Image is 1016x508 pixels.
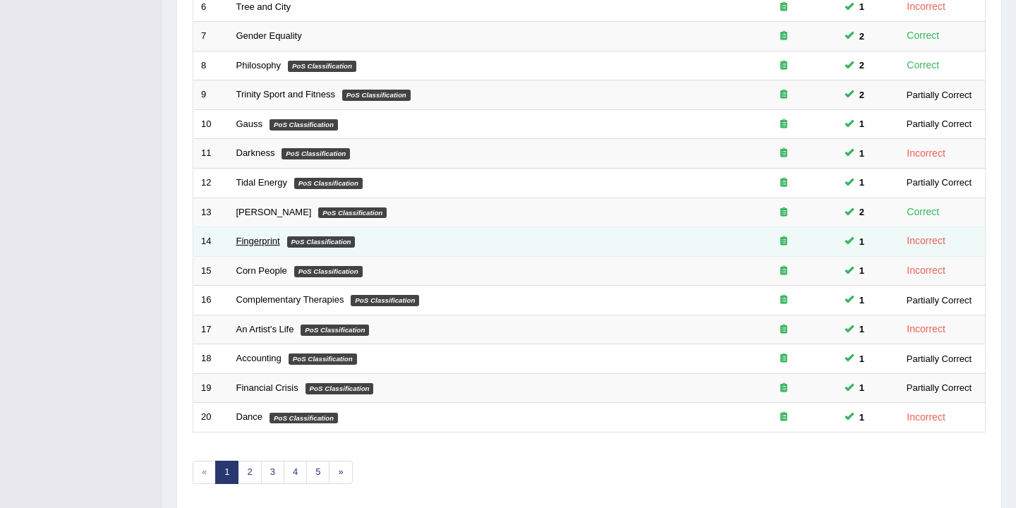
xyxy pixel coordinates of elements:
div: Exam occurring question [739,382,829,395]
a: 1 [215,461,238,484]
div: Exam occurring question [739,352,829,365]
a: Tree and City [236,1,291,12]
div: Exam occurring question [739,176,829,190]
div: Partially Correct [901,380,977,395]
a: Complementary Therapies [236,294,344,305]
em: PoS Classification [287,236,356,248]
div: Exam occurring question [739,59,829,73]
span: You can still take this question [854,58,870,73]
td: 17 [193,315,229,344]
td: 19 [193,373,229,403]
div: Incorrect [901,233,951,249]
div: Correct [901,28,945,44]
a: 4 [284,461,307,484]
a: Fingerprint [236,236,280,246]
span: You can still take this question [854,263,870,278]
a: Gauss [236,119,263,129]
span: You can still take this question [854,87,870,102]
div: Partially Correct [901,175,977,190]
td: 8 [193,51,229,80]
td: 14 [193,227,229,257]
div: Partially Correct [901,116,977,131]
a: » [329,461,352,484]
em: PoS Classification [282,148,350,159]
div: Exam occurring question [739,265,829,278]
div: Exam occurring question [739,88,829,102]
span: You can still take this question [854,410,870,425]
div: Partially Correct [901,87,977,102]
span: You can still take this question [854,322,870,337]
td: 20 [193,403,229,433]
em: PoS Classification [270,413,338,424]
td: 18 [193,344,229,374]
a: Accounting [236,353,282,363]
a: [PERSON_NAME] [236,207,312,217]
div: Incorrect [901,262,951,279]
a: Financial Crisis [236,382,298,393]
em: PoS Classification [318,207,387,219]
div: Exam occurring question [739,118,829,131]
em: PoS Classification [294,178,363,189]
em: PoS Classification [342,90,411,101]
a: Tidal Energy [236,177,288,188]
td: 12 [193,168,229,198]
span: You can still take this question [854,351,870,366]
span: You can still take this question [854,146,870,161]
div: Exam occurring question [739,206,829,219]
a: Darkness [236,147,275,158]
div: Exam occurring question [739,323,829,337]
em: PoS Classification [288,61,356,72]
a: Philosophy [236,60,282,71]
div: Exam occurring question [739,235,829,248]
a: Dance [236,411,263,422]
div: Correct [901,57,945,73]
td: 9 [193,80,229,110]
span: You can still take this question [854,116,870,131]
span: You can still take this question [854,29,870,44]
a: Corn People [236,265,287,276]
span: You can still take this question [854,234,870,249]
div: Partially Correct [901,293,977,308]
td: 16 [193,286,229,315]
a: 3 [261,461,284,484]
div: Exam occurring question [739,411,829,424]
em: PoS Classification [306,383,374,394]
div: Incorrect [901,409,951,425]
div: Exam occurring question [739,30,829,43]
div: Correct [901,204,945,220]
a: Trinity Sport and Fitness [236,89,335,99]
div: Incorrect [901,145,951,162]
em: PoS Classification [270,119,338,131]
em: PoS Classification [301,325,369,336]
td: 15 [193,256,229,286]
div: Incorrect [901,321,951,337]
a: 2 [238,461,261,484]
span: You can still take this question [854,380,870,395]
td: 10 [193,109,229,139]
a: Gender Equality [236,30,302,41]
a: An Artist's Life [236,324,294,334]
em: PoS Classification [351,295,419,306]
span: You can still take this question [854,175,870,190]
div: Exam occurring question [739,294,829,307]
span: You can still take this question [854,205,870,219]
div: Exam occurring question [739,147,829,160]
td: 11 [193,139,229,169]
a: 5 [306,461,329,484]
td: 13 [193,198,229,227]
div: Partially Correct [901,351,977,366]
em: PoS Classification [289,353,357,365]
span: « [193,461,216,484]
div: Exam occurring question [739,1,829,14]
span: You can still take this question [854,293,870,308]
td: 7 [193,22,229,52]
em: PoS Classification [294,266,363,277]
